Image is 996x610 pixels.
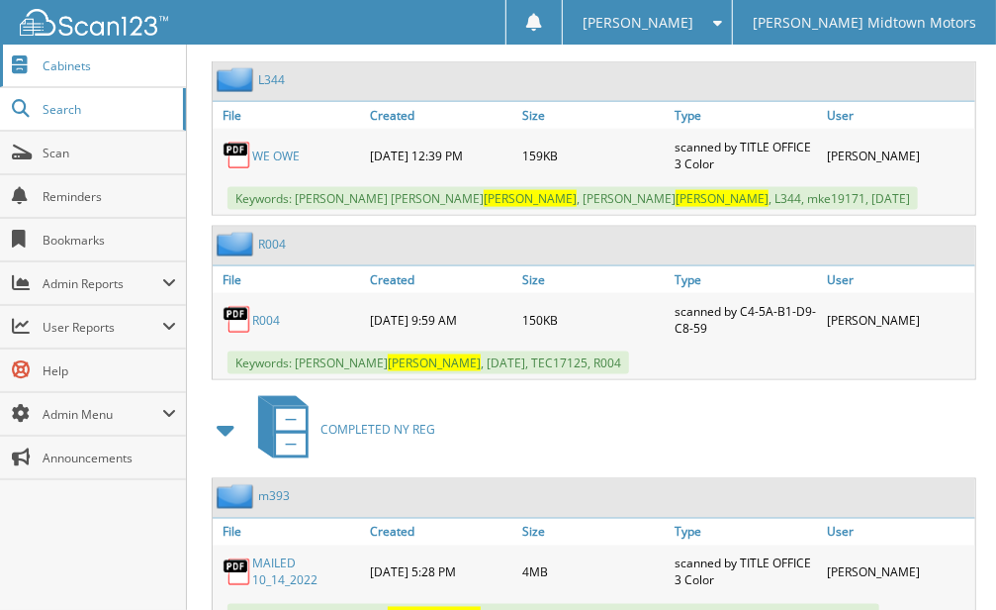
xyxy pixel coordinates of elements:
span: Admin Reports [43,275,162,292]
a: Created [365,519,517,546]
div: [PERSON_NAME] [823,551,975,594]
span: Keywords: [PERSON_NAME] , [DATE], TEC17125, R004 [227,352,629,374]
img: scan123-logo-white.svg [20,9,168,36]
img: folder2.png [217,232,258,256]
div: [DATE] 5:28 PM [365,551,517,594]
a: File [213,266,365,293]
span: Reminders [43,188,176,205]
span: Help [43,362,176,379]
a: Created [365,266,517,293]
span: Cabinets [43,57,176,74]
span: [PERSON_NAME] [583,17,693,29]
div: scanned by TITLE OFFICE 3 Color [671,551,823,594]
a: R004 [252,312,280,329]
img: PDF.png [223,305,252,335]
img: folder2.png [217,67,258,92]
div: 150KB [517,298,670,342]
div: scanned by C4-5A-B1-D9-C8-59 [671,298,823,342]
div: [DATE] 9:59 AM [365,298,517,342]
span: Announcements [43,450,176,466]
a: Type [671,102,823,129]
a: L344 [258,71,285,88]
a: Size [517,102,670,129]
a: User [823,266,975,293]
span: [PERSON_NAME] Midtown Motors [753,17,976,29]
img: PDF.png [223,558,252,587]
span: [PERSON_NAME] [484,190,577,207]
div: scanned by TITLE OFFICE 3 Color [671,134,823,177]
span: User Reports [43,319,162,336]
iframe: Chat Widget [897,515,996,610]
img: PDF.png [223,141,252,170]
span: Bookmarks [43,232,176,249]
span: Admin Menu [43,406,162,423]
a: Created [365,102,517,129]
a: File [213,519,365,546]
a: Type [671,519,823,546]
a: Size [517,266,670,293]
a: WE OWE [252,148,300,164]
a: R004 [258,236,286,253]
a: Type [671,266,823,293]
div: 159KB [517,134,670,177]
div: [DATE] 12:39 PM [365,134,517,177]
span: Keywords: [PERSON_NAME] [PERSON_NAME] , [PERSON_NAME] , L344, mke19171, [DATE] [227,187,918,210]
a: File [213,102,365,129]
a: User [823,519,975,546]
div: 4MB [517,551,670,594]
span: Scan [43,145,176,161]
span: [PERSON_NAME] [676,190,769,207]
a: COMPLETED NY REG [246,390,435,468]
span: Search [43,101,173,118]
a: MAILED 10_14_2022 [252,556,360,589]
a: User [823,102,975,129]
a: Size [517,519,670,546]
a: m393 [258,488,290,505]
span: COMPLETED NY REG [320,421,435,438]
div: [PERSON_NAME] [823,298,975,342]
div: [PERSON_NAME] [823,134,975,177]
img: folder2.png [217,484,258,509]
span: [PERSON_NAME] [388,355,481,371]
